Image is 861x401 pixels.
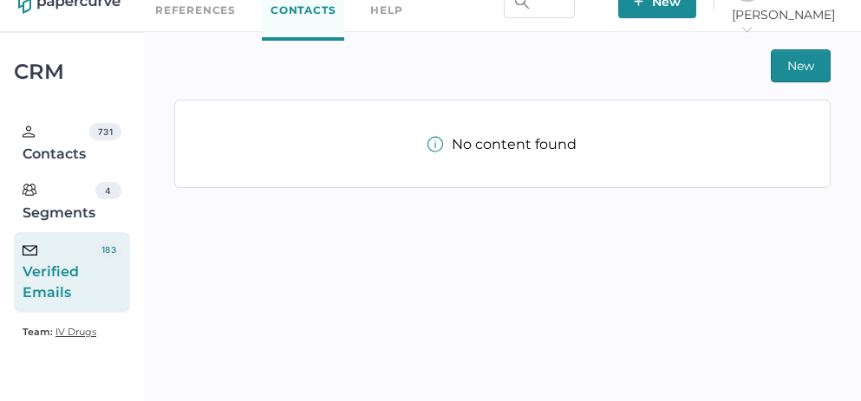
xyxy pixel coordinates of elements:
[14,64,130,80] div: CRM
[55,326,96,338] span: IV Drugs
[155,1,236,20] a: References
[740,23,753,36] i: arrow_right
[732,7,843,38] span: [PERSON_NAME]
[23,241,96,303] div: Verified Emails
[23,126,35,138] img: person.20a629c4.svg
[23,183,36,197] img: segments.b9481e3d.svg
[771,49,831,82] button: New
[23,245,37,255] img: email-icon-black.c777dcea.svg
[787,50,814,81] span: New
[95,182,121,199] div: 4
[23,182,95,223] div: Segments
[427,136,577,152] div: No content found
[427,136,443,152] img: info-tooltip-active.a952ecf1.svg
[89,123,121,140] div: 731
[370,1,402,20] div: help
[23,321,96,342] a: Team: IV Drugs
[96,241,121,258] div: 183
[23,123,89,165] div: Contacts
